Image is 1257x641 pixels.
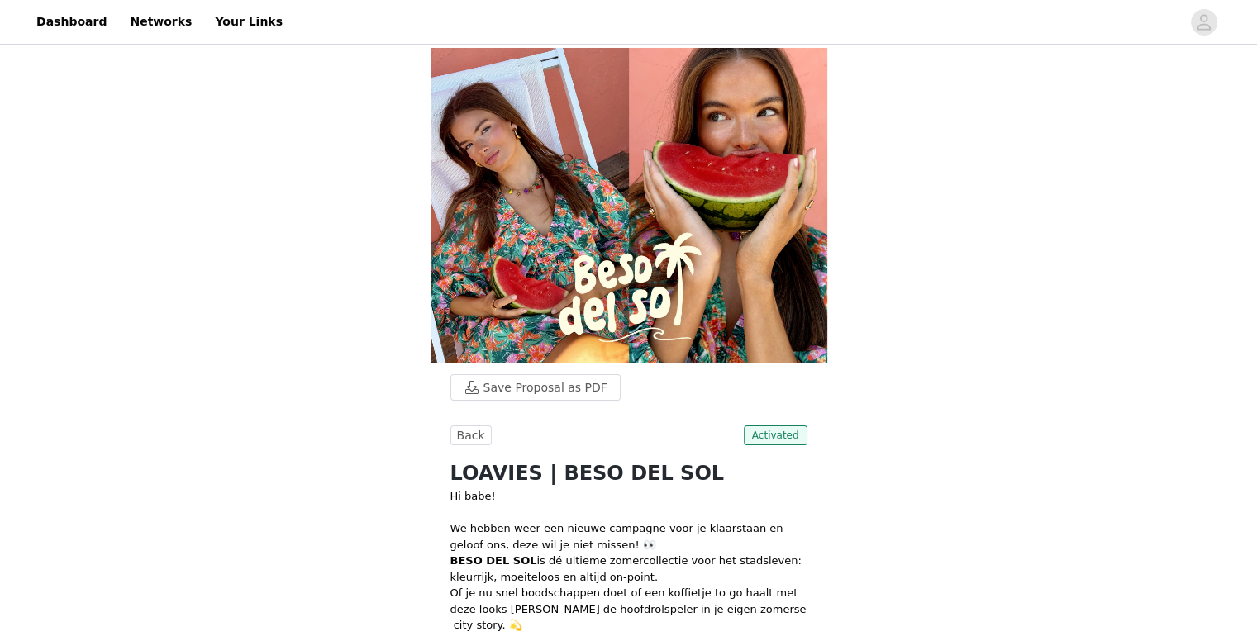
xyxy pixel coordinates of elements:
[450,554,537,567] strong: BESO DEL SOL
[450,374,621,401] button: Save Proposal as PDF
[1196,9,1212,36] div: avatar
[205,3,293,40] a: Your Links
[450,553,807,585] p: is dé ultieme zomercollectie voor het stadsleven: kleurrijk, moeiteloos en altijd on-point.
[450,520,807,553] p: We hebben weer een nieuwe campagne voor je klaarstaan en geloof ons, deze wil je niet missen! 👀
[26,3,117,40] a: Dashboard
[431,48,827,363] img: campaign image
[120,3,202,40] a: Networks
[450,425,492,445] button: Back
[450,458,807,488] h1: LOAVIES | BESO DEL SOL
[450,488,807,505] p: Hi babe!
[744,425,807,445] span: Activated
[450,585,807,634] p: Of je nu snel boodschappen doet of een koffietje to go haalt met deze looks [PERSON_NAME] de hoof...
